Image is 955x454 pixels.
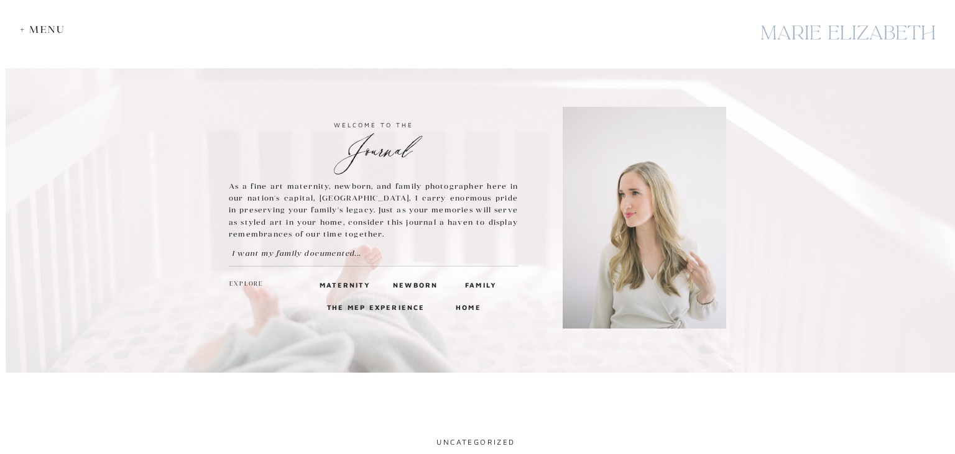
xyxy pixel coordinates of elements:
[229,119,518,130] h3: welcome to the
[20,24,72,35] div: + Menu
[327,301,428,312] a: The MEP Experience
[465,279,495,290] a: Family
[229,133,518,155] h2: Journal
[320,279,362,290] a: maternity
[393,279,435,290] a: Newborn
[436,437,515,447] a: Uncategorized
[229,279,264,290] h2: explore
[456,301,479,312] a: home
[232,247,388,259] a: I want my family documented...
[229,180,518,240] p: As a fine art maternity, newborn, and family photographer here in our nation's capital, [GEOGRAPH...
